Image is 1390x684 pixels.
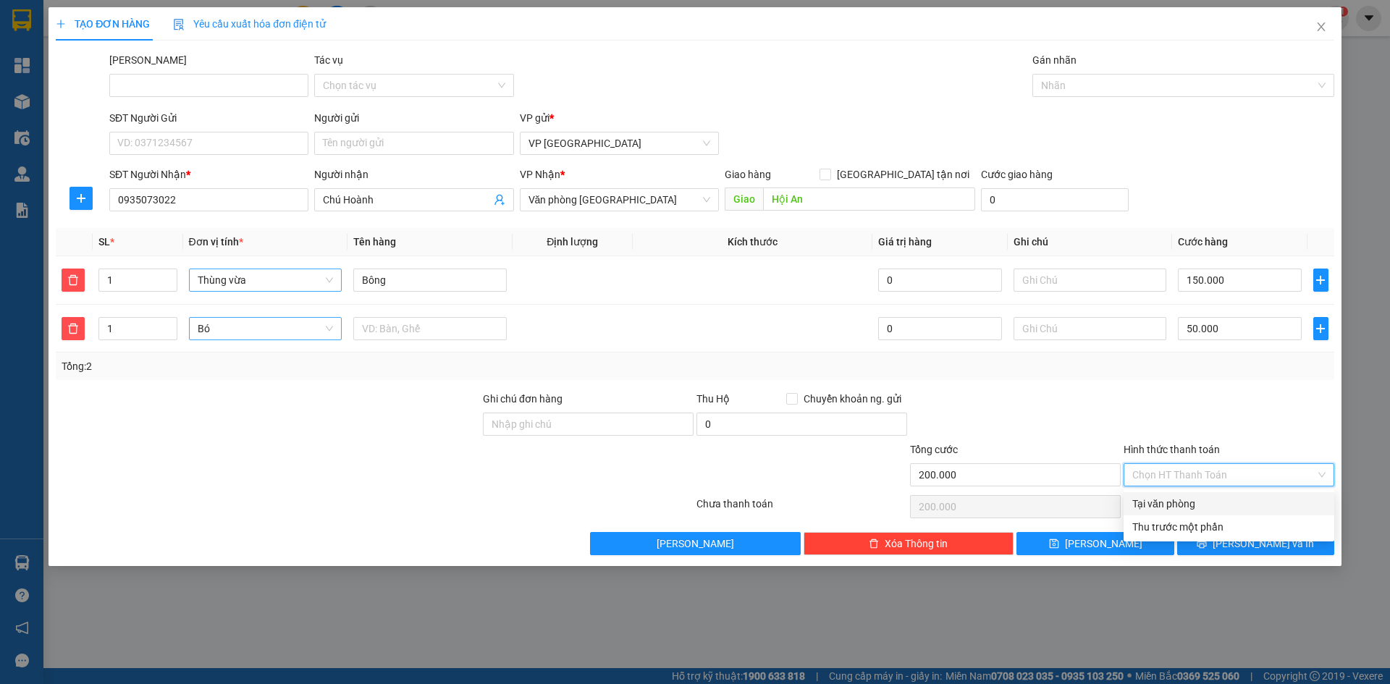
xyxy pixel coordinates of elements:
[831,166,975,182] span: [GEOGRAPHIC_DATA] tận nơi
[1313,269,1328,292] button: plus
[804,532,1014,555] button: deleteXóa Thông tin
[109,54,187,66] label: Mã ĐH
[1008,228,1173,256] th: Ghi chú
[109,166,308,182] div: SĐT Người Nhận
[1132,496,1326,512] div: Tại văn phòng
[1314,323,1328,334] span: plus
[1014,269,1167,292] input: Ghi Chú
[878,269,1001,292] input: 0
[353,236,396,248] span: Tên hàng
[1065,536,1142,552] span: [PERSON_NAME]
[1132,519,1326,535] div: Thu trước một phần
[62,269,85,292] button: delete
[1014,317,1167,340] input: Ghi Chú
[1177,532,1334,555] button: printer[PERSON_NAME] và In
[353,317,507,340] input: VD: Bàn, Ghế
[981,188,1129,211] input: Cước giao hàng
[1314,274,1328,286] span: plus
[657,536,734,552] span: [PERSON_NAME]
[494,194,505,206] span: user-add
[981,169,1053,180] label: Cước giao hàng
[695,496,909,521] div: Chưa thanh toán
[314,54,343,66] label: Tác vụ
[725,169,771,180] span: Giao hàng
[151,85,285,115] div: Nhận: Văn phòng [GEOGRAPHIC_DATA]
[590,532,801,555] button: [PERSON_NAME]
[696,393,730,405] span: Thu Hộ
[1315,21,1327,33] span: close
[725,187,763,211] span: Giao
[1313,317,1328,340] button: plus
[547,236,598,248] span: Định lượng
[1032,54,1077,66] label: Gán nhãn
[198,269,334,291] span: Thùng vừa
[56,19,66,29] span: plus
[189,236,243,248] span: Đơn vị tính
[1016,532,1174,555] button: save[PERSON_NAME]
[878,317,1001,340] input: 0
[1124,444,1220,455] label: Hình thức thanh toán
[314,166,513,182] div: Người nhận
[198,318,334,339] span: Bó
[69,187,93,210] button: plus
[11,85,144,115] div: Gửi: VP [GEOGRAPHIC_DATA]
[70,193,92,204] span: plus
[1197,539,1207,550] span: printer
[109,110,308,126] div: SĐT Người Gửi
[173,18,326,30] span: Yêu cầu xuất hóa đơn điện tử
[885,536,948,552] span: Xóa Thông tin
[483,393,563,405] label: Ghi chú đơn hàng
[1178,236,1228,248] span: Cước hàng
[62,274,84,286] span: delete
[109,74,308,97] input: Mã ĐH
[62,323,84,334] span: delete
[798,391,907,407] span: Chuyển khoản ng. gửi
[62,358,536,374] div: Tổng: 2
[1049,539,1059,550] span: save
[62,317,85,340] button: delete
[483,413,694,436] input: Ghi chú đơn hàng
[520,110,719,126] div: VP gửi
[111,61,185,77] text: undefined
[763,187,975,211] input: Dọc đường
[98,236,110,248] span: SL
[173,19,185,30] img: icon
[56,18,150,30] span: TẠO ĐƠN HÀNG
[878,236,932,248] span: Giá trị hàng
[314,110,513,126] div: Người gửi
[910,444,958,455] span: Tổng cước
[1301,7,1341,48] button: Close
[1213,536,1314,552] span: [PERSON_NAME] và In
[728,236,778,248] span: Kích thước
[528,132,710,154] span: VP Đà Lạt
[520,169,560,180] span: VP Nhận
[869,539,879,550] span: delete
[353,269,507,292] input: VD: Bàn, Ghế
[528,189,710,211] span: Văn phòng Đà Nẵng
